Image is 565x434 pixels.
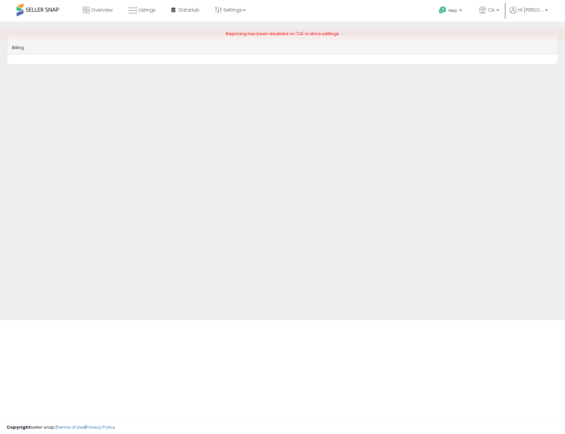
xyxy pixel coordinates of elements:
[7,35,558,54] div: Billing
[139,7,156,13] span: Listings
[438,6,447,14] i: Get Help
[488,7,494,13] span: CA
[510,7,548,22] a: Hi [PERSON_NAME]
[518,7,543,13] span: Hi [PERSON_NAME]
[448,8,457,13] span: Help
[179,7,199,13] span: DataHub
[226,31,339,37] span: Repricing has been disabled on 'CA' in store settings
[91,7,113,13] span: Overview
[433,1,469,22] a: Help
